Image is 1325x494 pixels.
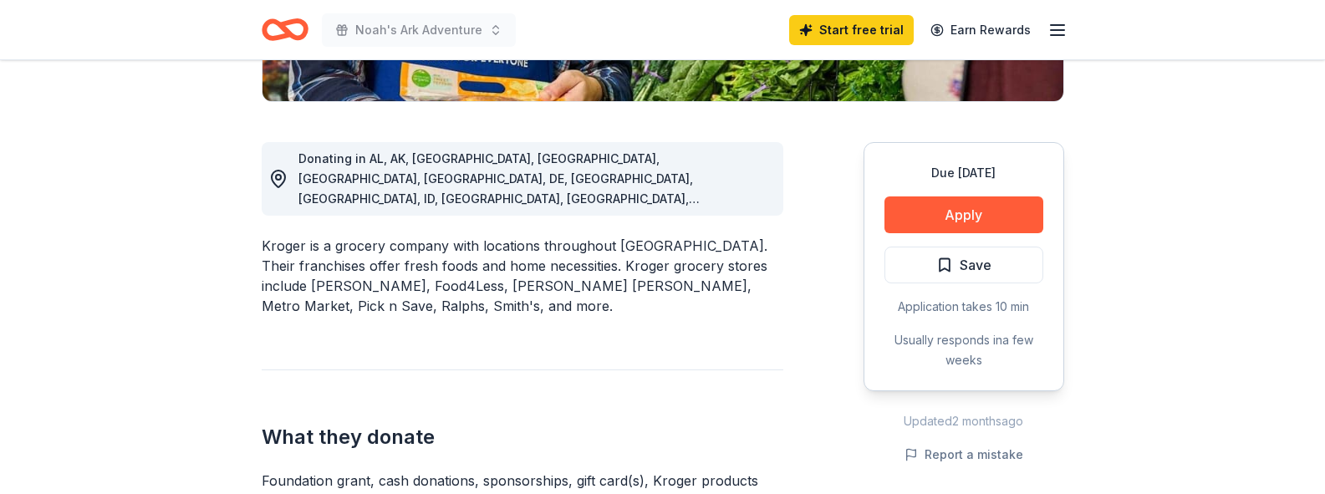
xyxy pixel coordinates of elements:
div: Application takes 10 min [884,297,1043,317]
a: Earn Rewards [920,15,1041,45]
a: Start free trial [789,15,914,45]
a: Home [262,10,308,49]
button: Save [884,247,1043,283]
div: Due [DATE] [884,163,1043,183]
div: Usually responds in a few weeks [884,330,1043,370]
button: Noah's Ark Adventure [322,13,516,47]
button: Report a mistake [905,445,1023,465]
div: Foundation grant, cash donations, sponsorships, gift card(s), Kroger products [262,471,783,491]
h2: What they donate [262,424,783,451]
span: Noah's Ark Adventure [355,20,482,40]
button: Apply [884,196,1043,233]
span: Donating in AL, AK, [GEOGRAPHIC_DATA], [GEOGRAPHIC_DATA], [GEOGRAPHIC_DATA], [GEOGRAPHIC_DATA], D... [298,151,700,366]
div: Kroger is a grocery company with locations throughout [GEOGRAPHIC_DATA]. Their franchises offer f... [262,236,783,316]
span: Save [960,254,991,276]
div: Updated 2 months ago [864,411,1064,431]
